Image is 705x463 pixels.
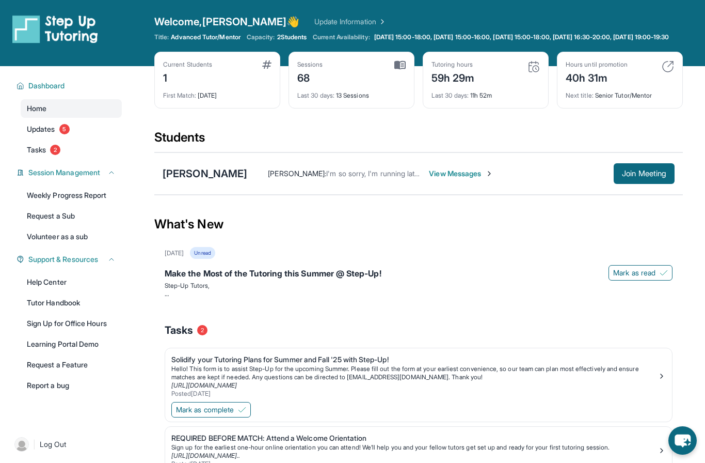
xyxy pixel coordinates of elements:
[566,69,628,85] div: 40h 31m
[21,186,122,205] a: Weekly Progress Report
[431,91,469,99] span: Last 30 days :
[171,402,251,418] button: Mark as complete
[21,294,122,312] a: Tutor Handbook
[326,169,500,178] span: I'm so sorry, I'm running late I'll be there in 5 minutes
[165,323,193,337] span: Tasks
[374,33,669,41] span: [DATE] 15:00-18:00, [DATE] 15:00-16:00, [DATE] 15:00-18:00, [DATE] 16:30-20:00, [DATE] 19:00-19:30
[171,354,658,365] div: Solidify your Tutoring Plans for Summer and Fall '25 with Step-Up!
[277,33,307,41] span: 2 Students
[608,265,672,281] button: Mark as read
[28,254,98,265] span: Support & Resources
[190,247,215,259] div: Unread
[297,60,323,69] div: Sessions
[662,60,674,73] img: card
[21,273,122,291] a: Help Center
[176,405,234,415] span: Mark as complete
[24,81,116,91] button: Dashboard
[24,167,116,178] button: Session Management
[59,124,70,134] span: 5
[165,249,184,257] div: [DATE]
[171,33,240,41] span: Advanced Tutor/Mentor
[171,452,240,459] a: [URL][DOMAIN_NAME]..
[12,14,98,43] img: logo
[431,85,540,100] div: 11h 52m
[50,145,60,155] span: 2
[10,433,122,456] a: |Log Out
[21,207,122,225] a: Request a Sub
[668,426,697,455] button: chat-button
[247,33,275,41] span: Capacity:
[297,85,406,100] div: 13 Sessions
[197,325,207,335] span: 2
[429,168,493,179] span: View Messages
[613,268,655,278] span: Mark as read
[394,60,406,70] img: card
[171,390,658,398] div: Posted [DATE]
[27,103,46,114] span: Home
[431,60,475,69] div: Tutoring hours
[33,438,36,451] span: |
[262,60,271,69] img: card
[21,99,122,118] a: Home
[165,267,672,282] div: Make the Most of the Tutoring this Summer @ Step-Up!
[163,91,196,99] span: First Match :
[163,166,247,181] div: [PERSON_NAME]
[165,282,672,290] p: Step-Up Tutors,
[485,169,493,178] img: Chevron-Right
[154,33,169,41] span: Title:
[28,167,100,178] span: Session Management
[297,69,323,85] div: 68
[21,141,122,159] a: Tasks2
[27,124,55,134] span: Updates
[622,171,666,177] span: Join Meeting
[527,60,540,73] img: card
[21,314,122,333] a: Sign Up for Office Hours
[14,437,29,452] img: user-img
[660,269,668,277] img: Mark as read
[21,376,122,395] a: Report a bug
[27,145,46,155] span: Tasks
[171,433,658,443] div: REQUIRED BEFORE MATCH: Attend a Welcome Orientation
[171,381,237,389] a: [URL][DOMAIN_NAME]
[268,169,326,178] span: [PERSON_NAME] :
[238,406,246,414] img: Mark as complete
[171,365,658,381] p: Hello! This form is to assist Step-Up for the upcoming Summer. Please fill out the form at your e...
[376,17,387,27] img: Chevron Right
[614,163,675,184] button: Join Meeting
[28,81,65,91] span: Dashboard
[163,60,212,69] div: Current Students
[566,91,594,99] span: Next title :
[154,129,683,152] div: Students
[154,14,300,29] span: Welcome, [PERSON_NAME] 👋
[40,439,67,450] span: Log Out
[21,356,122,374] a: Request a Feature
[431,69,475,85] div: 59h 29m
[566,85,674,100] div: Senior Tutor/Mentor
[313,33,370,41] span: Current Availability:
[566,60,628,69] div: Hours until promotion
[372,33,671,41] a: [DATE] 15:00-18:00, [DATE] 15:00-16:00, [DATE] 15:00-18:00, [DATE] 16:30-20:00, [DATE] 19:00-19:30
[165,348,672,400] a: Solidify your Tutoring Plans for Summer and Fall '25 with Step-Up!Hello! This form is to assist S...
[163,85,271,100] div: [DATE]
[163,69,212,85] div: 1
[24,254,116,265] button: Support & Resources
[21,120,122,138] a: Updates5
[154,202,683,247] div: What's New
[21,227,122,246] a: Volunteer as a sub
[171,443,658,452] div: Sign up for the earliest one-hour online orientation you can attend! We’ll help you and your fell...
[314,17,387,27] a: Update Information
[21,335,122,353] a: Learning Portal Demo
[297,91,334,99] span: Last 30 days :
